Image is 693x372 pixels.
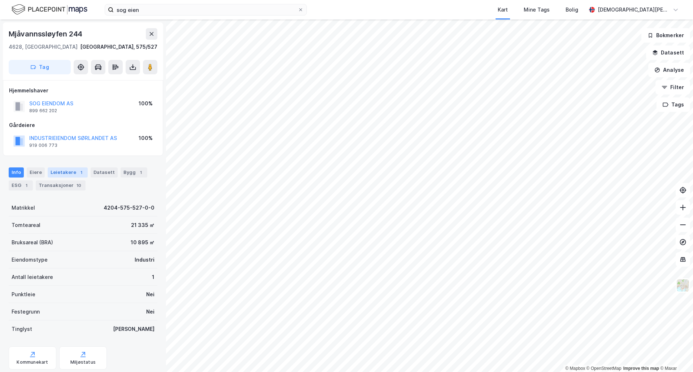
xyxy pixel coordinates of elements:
[23,182,30,189] div: 1
[135,255,154,264] div: Industri
[146,307,154,316] div: Nei
[524,5,550,14] div: Mine Tags
[139,99,153,108] div: 100%
[657,97,690,112] button: Tags
[75,182,83,189] div: 10
[9,28,84,40] div: Mjåvannssløyfen 244
[121,167,147,178] div: Bygg
[91,167,118,178] div: Datasett
[113,325,154,333] div: [PERSON_NAME]
[17,359,48,365] div: Kommunekart
[12,273,53,281] div: Antall leietakere
[131,221,154,229] div: 21 335 ㎡
[29,143,57,148] div: 919 006 773
[587,366,622,371] a: OpenStreetMap
[12,307,40,316] div: Festegrunn
[70,359,96,365] div: Miljøstatus
[29,108,57,114] div: 899 662 202
[80,43,157,51] div: [GEOGRAPHIC_DATA], 575/527
[655,80,690,95] button: Filter
[12,3,87,16] img: logo.f888ab2527a4732fd821a326f86c7f29.svg
[676,279,690,292] img: Z
[646,45,690,60] button: Datasett
[9,86,157,95] div: Hjemmelshaver
[12,203,35,212] div: Matrikkel
[565,366,585,371] a: Mapbox
[9,180,33,191] div: ESG
[104,203,154,212] div: 4204-575-527-0-0
[12,221,40,229] div: Tomteareal
[139,134,153,143] div: 100%
[641,28,690,43] button: Bokmerker
[566,5,578,14] div: Bolig
[146,290,154,299] div: Nei
[623,366,659,371] a: Improve this map
[12,325,32,333] div: Tinglyst
[114,4,298,15] input: Søk på adresse, matrikkel, gårdeiere, leietakere eller personer
[648,63,690,77] button: Analyse
[137,169,144,176] div: 1
[78,169,85,176] div: 1
[9,167,24,178] div: Info
[598,5,670,14] div: [DEMOGRAPHIC_DATA][PERSON_NAME]
[12,290,35,299] div: Punktleie
[498,5,508,14] div: Kart
[657,337,693,372] iframe: Chat Widget
[9,43,78,51] div: 4628, [GEOGRAPHIC_DATA]
[9,121,157,130] div: Gårdeiere
[12,255,48,264] div: Eiendomstype
[12,238,53,247] div: Bruksareal (BRA)
[131,238,154,247] div: 10 895 ㎡
[36,180,86,191] div: Transaksjoner
[27,167,45,178] div: Eiere
[48,167,88,178] div: Leietakere
[657,337,693,372] div: Kontrollprogram for chat
[9,60,71,74] button: Tag
[152,273,154,281] div: 1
